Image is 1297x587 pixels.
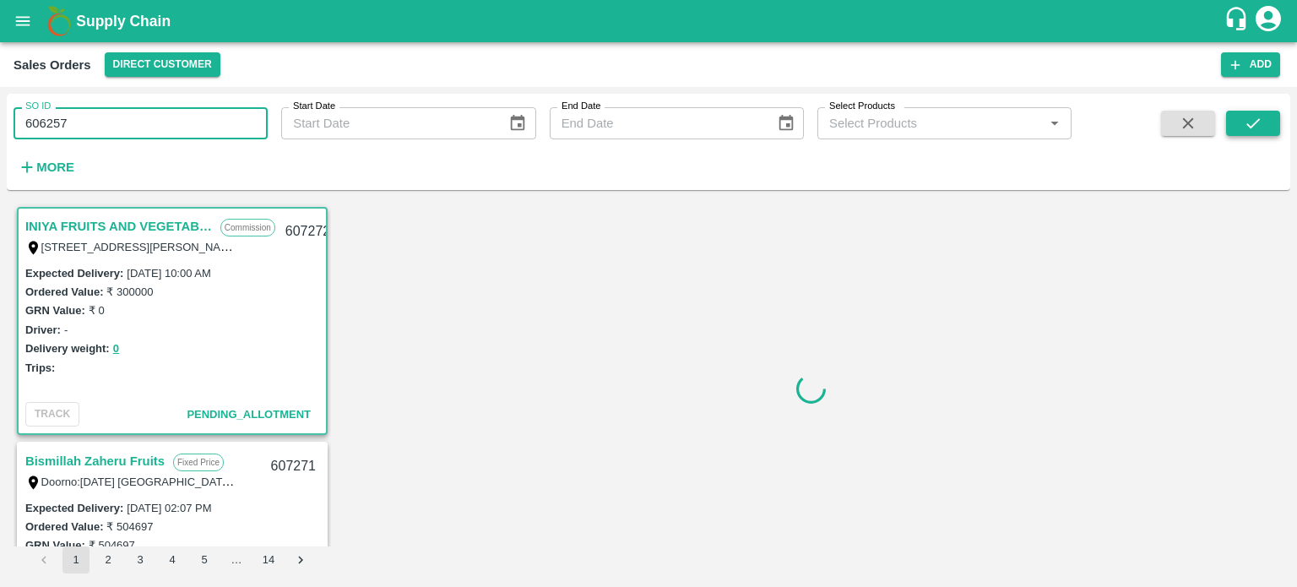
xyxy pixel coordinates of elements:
label: [DATE] 10:00 AM [127,267,210,280]
button: Go to page 2 [95,546,122,573]
nav: pagination navigation [28,546,317,573]
label: Expected Delivery : [25,267,123,280]
a: Supply Chain [76,9,1224,33]
button: open drawer [3,2,42,41]
button: Go to page 3 [127,546,154,573]
label: - [64,323,68,336]
p: Commission [220,219,275,236]
a: Bismillah Zaheru Fruits [25,450,165,472]
label: GRN Value: [25,304,85,317]
input: Select Products [822,112,1039,134]
label: ₹ 300000 [106,285,153,298]
div: 607271 [261,447,326,486]
button: Add [1221,52,1280,77]
label: [STREET_ADDRESS][PERSON_NAME] [41,240,241,253]
div: … [223,552,250,568]
button: Choose date [770,107,802,139]
span: Pending_Allotment [187,408,311,421]
button: Go to next page [287,546,314,573]
button: Open [1044,112,1066,134]
label: [DATE] 02:07 PM [127,502,211,514]
label: Driver: [25,323,61,336]
label: Ordered Value: [25,285,103,298]
button: More [14,153,79,182]
label: Delivery weight: [25,342,110,355]
b: Supply Chain [76,13,171,30]
label: ₹ 504697 [106,520,153,533]
div: account of current user [1253,3,1283,39]
label: Ordered Value: [25,520,103,533]
label: ₹ 0 [89,304,105,317]
input: End Date [550,107,763,139]
div: customer-support [1224,6,1253,36]
button: Select DC [105,52,220,77]
button: page 1 [62,546,90,573]
label: Trips: [25,361,55,374]
div: Sales Orders [14,54,91,76]
strong: More [36,160,74,174]
input: Enter SO ID [14,107,268,139]
label: Select Products [829,100,895,113]
img: logo [42,4,76,38]
label: Start Date [293,100,335,113]
label: Expected Delivery : [25,502,123,514]
div: 607272 [275,212,340,252]
button: Go to page 14 [255,546,282,573]
label: GRN Value: [25,539,85,552]
p: Fixed Price [173,454,224,471]
input: Start Date [281,107,495,139]
button: Go to page 4 [159,546,186,573]
label: Doorno:[DATE] [GEOGRAPHIC_DATA] Kedareswarapet, Doorno:[DATE] [GEOGRAPHIC_DATA] [GEOGRAPHIC_DATA]... [41,475,1153,488]
label: ₹ 504697 [89,539,135,552]
button: 0 [113,340,119,359]
label: SO ID [25,100,51,113]
button: Go to page 5 [191,546,218,573]
a: INIYA FRUITS AND VEGETABLES [25,215,212,237]
label: End Date [562,100,600,113]
button: Choose date [502,107,534,139]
